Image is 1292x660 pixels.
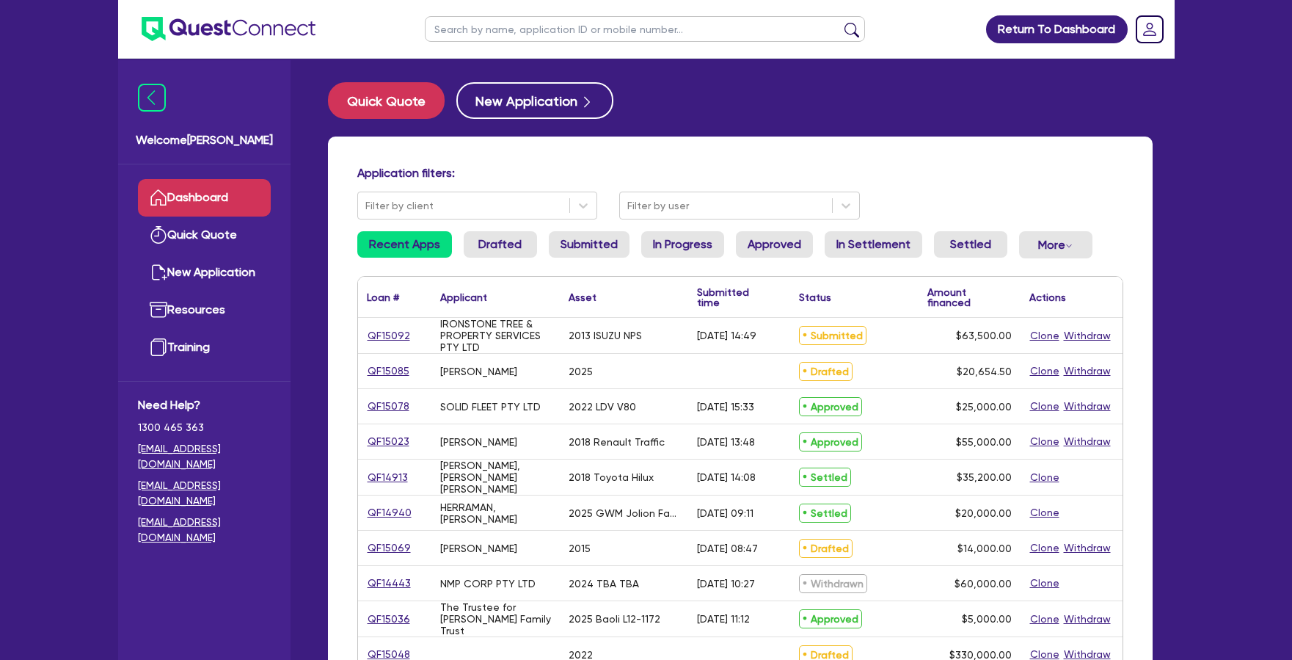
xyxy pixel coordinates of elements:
div: Amount financed [927,287,1012,308]
img: quest-connect-logo-blue [142,17,315,41]
span: $63,500.00 [956,330,1012,341]
span: Settled [799,504,851,523]
img: icon-menu-close [138,84,166,112]
div: Loan # [367,292,399,302]
div: Status [799,292,831,302]
a: QF15078 [367,398,410,415]
span: Drafted [799,362,853,381]
button: Withdraw [1063,398,1112,415]
a: In Settlement [825,231,922,258]
div: [DATE] 08:47 [697,543,758,554]
a: Settled [934,231,1007,258]
div: [DATE] 14:49 [697,330,756,341]
div: 2024 TBA TBA [569,578,639,590]
a: Drafted [464,231,537,258]
a: QF14443 [367,575,412,592]
button: Clone [1029,575,1060,592]
div: SOLID FLEET PTY LTD [440,401,541,413]
a: Submitted [549,231,629,258]
div: IRONSTONE TREE & PROPERTY SERVICES PTY LTD [440,318,551,353]
span: 1300 465 363 [138,420,271,435]
div: 2025 [569,366,593,377]
div: [PERSON_NAME], [PERSON_NAME] [PERSON_NAME] [440,460,551,495]
div: [DATE] 13:48 [697,436,755,448]
span: $20,000.00 [955,507,1012,519]
button: Quick Quote [328,82,445,119]
a: QF15085 [367,363,410,380]
button: Clone [1029,611,1060,628]
span: Approved [799,609,862,628]
a: New Application [138,254,271,291]
div: 2018 Renault Traffic [569,436,665,448]
a: In Progress [641,231,724,258]
button: New Application [456,82,613,119]
a: QF15092 [367,327,411,344]
button: Withdraw [1063,363,1112,380]
button: Withdraw [1063,433,1112,450]
span: Submitted [799,326,866,345]
span: $55,000.00 [956,436,1012,448]
h4: Application filters: [357,166,1123,180]
span: Approved [799,397,862,416]
span: Need Help? [138,396,271,414]
div: NMP CORP PTY LTD [440,578,536,590]
span: $35,200.00 [957,471,1012,483]
input: Search by name, application ID or mobile number... [425,16,865,42]
button: Withdraw [1063,540,1112,556]
a: [EMAIL_ADDRESS][DOMAIN_NAME] [138,478,271,509]
img: resources [150,301,167,319]
img: new-application [150,264,167,281]
div: [DATE] 14:08 [697,471,756,483]
a: QF14940 [367,504,412,521]
div: [DATE] 11:12 [697,613,750,625]
div: The Trustee for [PERSON_NAME] Family Trust [440,601,551,637]
span: Drafted [799,539,853,558]
div: [PERSON_NAME] [440,366,517,377]
a: [EMAIL_ADDRESS][DOMAIN_NAME] [138,515,271,545]
span: $25,000.00 [956,401,1012,413]
a: Training [138,329,271,366]
button: Clone [1029,504,1060,521]
button: Dropdown toggle [1019,231,1092,258]
div: 2022 LDV V80 [569,401,636,413]
div: [DATE] 09:11 [697,507,753,519]
button: Clone [1029,540,1060,556]
span: $14,000.00 [957,543,1012,554]
span: Settled [799,468,851,487]
span: Welcome [PERSON_NAME] [136,131,273,149]
div: 2015 [569,543,591,554]
a: Dashboard [138,179,271,217]
span: Approved [799,432,862,452]
a: Recent Apps [357,231,452,258]
button: Withdraw [1063,327,1112,344]
div: [PERSON_NAME] [440,436,517,448]
a: Dropdown toggle [1131,10,1169,48]
a: QF14913 [367,469,409,486]
div: Asset [569,292,596,302]
div: Applicant [440,292,487,302]
div: Submitted time [697,287,768,308]
div: [PERSON_NAME] [440,543,517,554]
a: Quick Quote [138,217,271,254]
div: 2018 Toyota Hilux [569,471,654,483]
a: Resources [138,291,271,329]
img: quick-quote [150,226,167,244]
div: HERRAMAN, [PERSON_NAME] [440,501,551,525]
a: Return To Dashboard [986,15,1128,43]
span: $5,000.00 [962,613,1012,625]
img: training [150,338,167,356]
a: QF15036 [367,611,411,628]
button: Withdraw [1063,611,1112,628]
div: [DATE] 15:33 [697,401,754,413]
div: 2025 Baoli L12-1172 [569,613,660,625]
div: 2025 GWM Jolion Facelift Premium 4x2 [569,507,679,519]
button: Clone [1029,469,1060,486]
button: Clone [1029,398,1060,415]
button: Clone [1029,363,1060,380]
button: Clone [1029,433,1060,450]
span: $20,654.50 [957,366,1012,377]
span: Withdrawn [799,574,867,593]
div: [DATE] 10:27 [697,578,755,590]
a: [EMAIL_ADDRESS][DOMAIN_NAME] [138,441,271,472]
